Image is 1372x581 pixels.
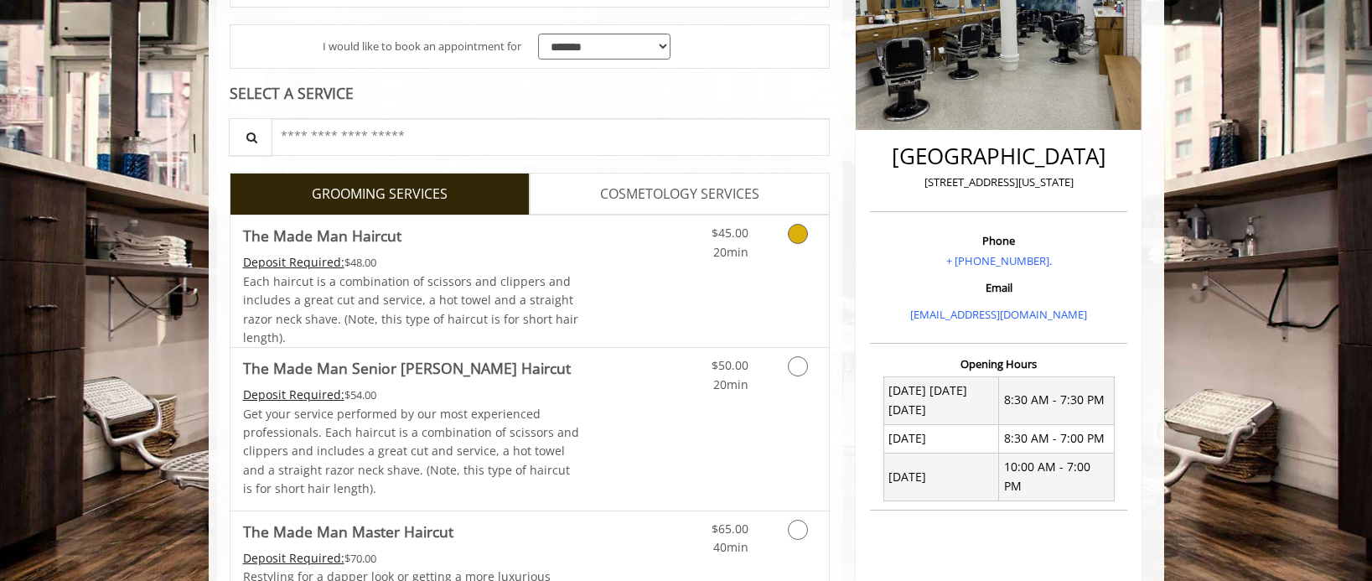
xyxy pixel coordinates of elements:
a: [EMAIL_ADDRESS][DOMAIN_NAME] [910,307,1087,322]
td: [DATE] [883,424,999,453]
p: [STREET_ADDRESS][US_STATE] [874,174,1123,191]
button: Service Search [229,118,272,156]
td: 8:30 AM - 7:00 PM [999,424,1115,453]
h3: Phone [874,235,1123,246]
span: 40min [713,539,748,555]
div: $70.00 [243,549,580,568]
td: [DATE] [883,453,999,501]
span: This service needs some Advance to be paid before we block your appointment [243,550,344,566]
td: 8:30 AM - 7:30 PM [999,376,1115,424]
b: The Made Man Haircut [243,224,401,247]
span: 20min [713,376,748,392]
span: COSMETOLOGY SERVICES [600,184,759,205]
td: [DATE] [DATE] [DATE] [883,376,999,424]
span: This service needs some Advance to be paid before we block your appointment [243,254,344,270]
b: The Made Man Senior [PERSON_NAME] Haircut [243,356,571,380]
h2: [GEOGRAPHIC_DATA] [874,144,1123,169]
span: $65.00 [712,521,748,537]
span: 20min [713,244,748,260]
span: I would like to book an appointment for [323,38,521,55]
span: This service needs some Advance to be paid before we block your appointment [243,386,344,402]
span: $50.00 [712,357,748,373]
span: Each haircut is a combination of scissors and clippers and includes a great cut and service, a ho... [243,273,578,345]
h3: Opening Hours [870,358,1127,370]
div: $48.00 [243,253,580,272]
span: GROOMING SERVICES [312,184,448,205]
b: The Made Man Master Haircut [243,520,453,543]
td: 10:00 AM - 7:00 PM [999,453,1115,501]
h3: Email [874,282,1123,293]
a: + [PHONE_NUMBER]. [946,253,1052,268]
div: $54.00 [243,386,580,404]
div: SELECT A SERVICE [230,86,831,101]
span: $45.00 [712,225,748,241]
p: Get your service performed by our most experienced professionals. Each haircut is a combination o... [243,405,580,499]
